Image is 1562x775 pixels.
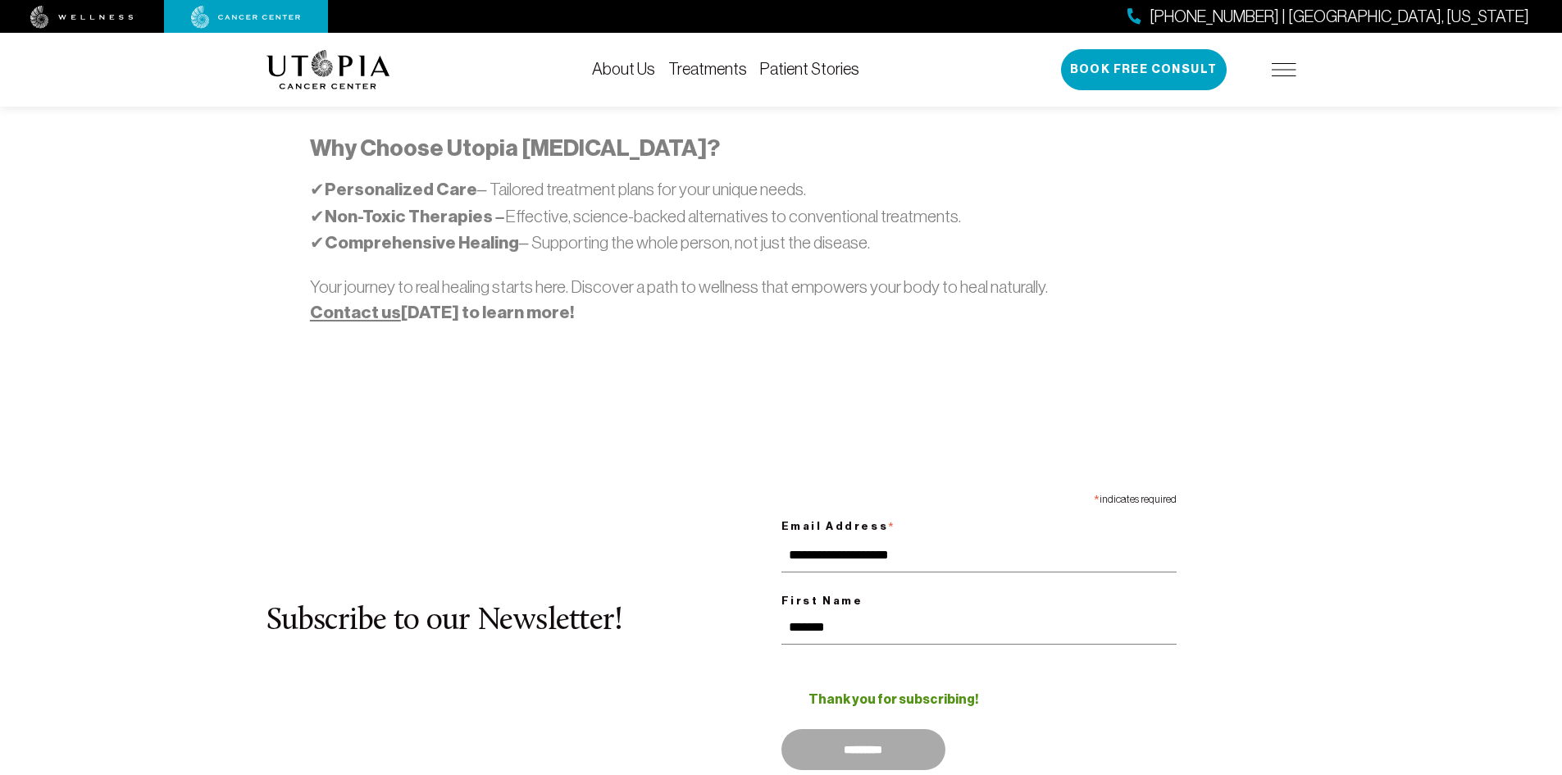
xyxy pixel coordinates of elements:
a: Treatments [668,60,747,78]
a: [PHONE_NUMBER] | [GEOGRAPHIC_DATA], [US_STATE] [1127,5,1529,29]
h2: Subscribe to our Newsletter! [266,604,781,639]
span: [PHONE_NUMBER] | [GEOGRAPHIC_DATA], [US_STATE] [1150,5,1529,29]
p: Your journey to real healing starts here. Discover a path to wellness that empowers your body to ... [310,274,1252,326]
strong: Personalized Care [325,179,477,200]
strong: Non-Toxic Therapies – [325,206,505,227]
a: About Us [592,60,655,78]
img: logo [266,50,390,89]
img: icon-hamburger [1272,63,1296,76]
strong: Why Choose Utopia [MEDICAL_DATA]? [310,134,720,162]
strong: [DATE] to learn more! [310,302,574,323]
img: wellness [30,6,134,29]
img: cancer center [191,6,301,29]
label: Email Address [781,509,1177,539]
button: Book Free Consult [1061,49,1227,90]
label: First Name [781,591,1177,611]
p: ✔ – Tailored treatment plans for your unique needs. ✔ Effective, science-backed alternatives to c... [310,176,1252,257]
div: Thank you for subscribing! [808,677,1095,716]
a: Patient Stories [760,60,859,78]
a: Contact us [310,302,401,323]
div: indicates required [781,486,1177,509]
strong: Comprehensive Healing [325,232,519,253]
